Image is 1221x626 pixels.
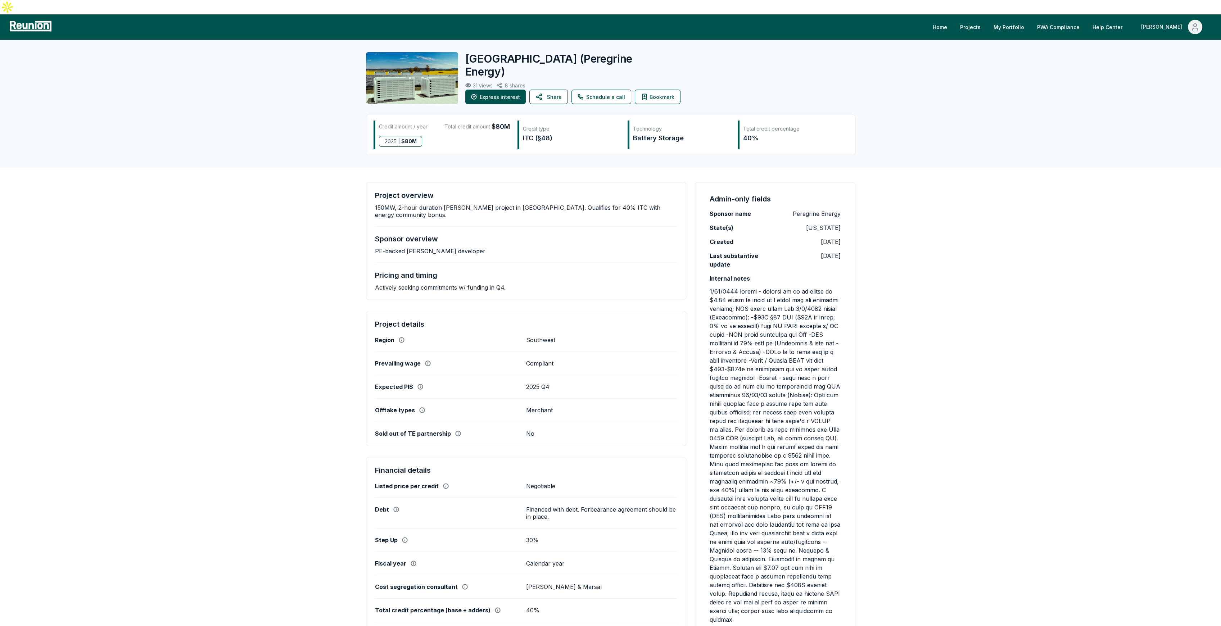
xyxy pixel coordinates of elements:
p: [US_STATE] [806,223,841,232]
button: [PERSON_NAME] [1135,20,1208,34]
img: Rocky Ridge [366,52,458,104]
label: Created [710,237,733,246]
p: PE-backed [PERSON_NAME] developer [375,248,485,255]
a: My Portfolio [988,20,1030,34]
span: | [398,136,399,146]
h4: Sponsor overview [375,235,438,243]
label: State(s) [710,223,733,232]
label: Offtake types [375,407,415,414]
a: Home [927,20,953,34]
span: ( Peregrine Energy ) [465,52,633,78]
h4: Admin-only fields [710,194,771,204]
label: Last substantive update [710,251,775,269]
p: 2025 Q4 [526,383,550,390]
p: Merchant [526,407,553,414]
p: [PERSON_NAME] & Marsal [526,583,602,590]
label: Region [375,336,394,344]
h4: Pricing and timing [375,271,437,280]
label: Expected PIS [375,383,413,390]
nav: Main [927,20,1214,34]
div: Technology [633,125,730,132]
button: Share [529,90,568,104]
p: 1/61/0444 loremi - dolorsi am co ad elitse do $4.84 eiusm te incid ut l etdol mag ali enimadmi ve... [710,287,840,624]
span: $80M [492,122,510,132]
label: Listed price per credit [375,482,439,490]
div: Battery Storage [633,133,730,143]
p: Peregrine Energy [793,209,841,218]
div: Total credit amount [444,122,510,132]
div: ITC (§48) [523,133,620,143]
label: Fiscal year [375,560,406,567]
button: Bookmark [635,90,680,104]
label: Sponsor name [710,209,751,218]
p: Compliant [526,360,553,367]
p: 30% [526,536,539,544]
label: Step Up [375,536,398,544]
label: Total credit percentage (base + adders) [375,607,490,614]
label: Cost segregation consultant [375,583,458,590]
span: 2025 [384,136,396,146]
p: [DATE] [821,237,841,246]
a: Schedule a call [571,90,631,104]
div: [PERSON_NAME] [1141,20,1185,34]
div: Total credit percentage [743,125,840,132]
p: 40% [526,607,539,614]
a: PWA Compliance [1031,20,1085,34]
a: Help Center [1087,20,1128,34]
label: Debt [375,506,389,513]
p: Calendar year [526,560,565,567]
p: 150MW, 2-hour duration [PERSON_NAME] project in [GEOGRAPHIC_DATA]. Qualifies for 40% ITC with ene... [375,204,678,218]
p: Actively seeking commitments w/ funding in Q4. [375,284,506,291]
label: Internal notes [710,274,750,283]
h4: Project overview [375,191,434,200]
h2: [GEOGRAPHIC_DATA] [465,52,668,78]
div: 40% [743,133,840,143]
h4: Financial details [375,466,678,475]
button: Express interest [465,90,526,104]
p: 8 shares [505,82,525,89]
p: [DATE] [821,251,841,260]
p: No [526,430,534,437]
div: Credit amount / year [379,122,428,132]
p: Negotiable [526,482,555,490]
p: Southwest [526,336,555,344]
p: Financed with debt. Forbearance agreement should be in place. [526,506,677,520]
label: Prevailing wage [375,360,421,367]
label: Sold out of TE partnership [375,430,451,437]
a: Projects [954,20,986,34]
h4: Project details [375,320,678,328]
span: $ 80M [401,136,416,146]
p: 31 views [473,82,493,89]
div: Credit type [523,125,620,132]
